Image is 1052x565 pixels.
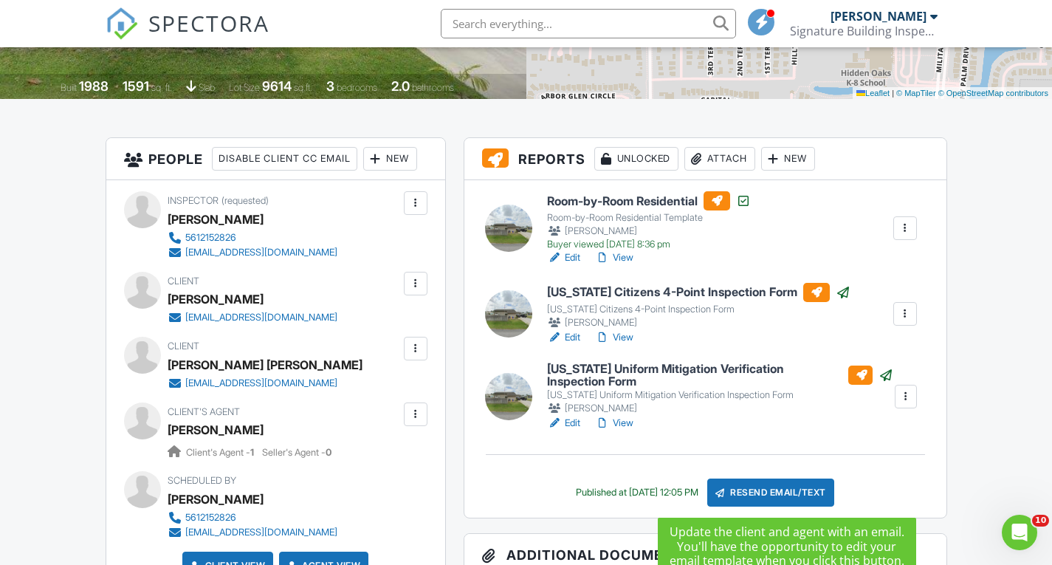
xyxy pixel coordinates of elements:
[148,7,269,38] span: SPECTORA
[856,89,890,97] a: Leaflet
[595,416,633,431] a: View
[547,239,751,250] div: Buyer viewed [DATE] 8:36 pm
[547,416,580,431] a: Edit
[326,447,331,458] strong: 0
[337,82,377,93] span: bedrooms
[61,82,77,93] span: Built
[168,275,199,287] span: Client
[106,138,445,180] h3: People
[391,78,410,94] div: 2.0
[168,510,337,525] a: 5612152826
[151,82,172,93] span: sq. ft.
[168,406,240,417] span: Client's Agent
[547,304,850,315] div: [US_STATE] Citizens 4-Point Inspection Form
[168,340,199,352] span: Client
[547,283,850,302] h6: [US_STATE] Citizens 4-Point Inspection Form
[262,447,331,458] span: Seller's Agent -
[168,376,351,391] a: [EMAIL_ADDRESS][DOMAIN_NAME]
[199,82,215,93] span: slab
[707,479,834,507] div: Resend Email/Text
[221,195,269,206] span: (requested)
[185,312,337,323] div: [EMAIL_ADDRESS][DOMAIN_NAME]
[547,330,580,345] a: Edit
[441,9,736,38] input: Search everything...
[186,447,256,458] span: Client's Agent -
[185,527,337,538] div: [EMAIL_ADDRESS][DOMAIN_NAME]
[229,82,260,93] span: Lot Size
[262,78,292,94] div: 9614
[168,245,337,260] a: [EMAIL_ADDRESS][DOMAIN_NAME]
[547,401,893,416] div: [PERSON_NAME]
[547,363,893,388] h6: [US_STATE] Uniform Mitigation Verification Inspection Form
[547,191,751,250] a: Room-by-Room Residential Room-by-Room Residential Template [PERSON_NAME] Buyer viewed [DATE] 8:36 pm
[168,310,337,325] a: [EMAIL_ADDRESS][DOMAIN_NAME]
[547,315,850,330] div: [PERSON_NAME]
[547,250,580,265] a: Edit
[326,78,334,94] div: 3
[168,419,264,441] a: [PERSON_NAME]
[1002,515,1037,550] iframe: Intercom live chat
[831,9,926,24] div: [PERSON_NAME]
[547,224,751,239] div: [PERSON_NAME]
[250,447,254,458] strong: 1
[595,330,633,345] a: View
[761,147,815,171] div: New
[595,250,633,265] a: View
[684,147,755,171] div: Attach
[212,147,357,171] div: Disable Client CC Email
[185,377,337,389] div: [EMAIL_ADDRESS][DOMAIN_NAME]
[594,147,678,171] div: Unlocked
[790,24,938,38] div: Signature Building Inspections
[294,82,312,93] span: sq.ft.
[185,232,236,244] div: 5612152826
[168,488,264,510] div: [PERSON_NAME]
[938,89,1048,97] a: © OpenStreetMap contributors
[168,475,236,486] span: Scheduled By
[892,89,894,97] span: |
[412,82,454,93] span: bathrooms
[547,191,751,210] h6: Room-by-Room Residential
[106,20,269,51] a: SPECTORA
[1032,515,1049,527] span: 10
[123,78,149,94] div: 1591
[576,487,698,499] div: Published at [DATE] 12:05 PM
[79,78,109,94] div: 1988
[168,288,264,310] div: [PERSON_NAME]
[106,7,138,40] img: The Best Home Inspection Software - Spectora
[168,230,337,245] a: 5612152826
[168,208,264,230] div: [PERSON_NAME]
[168,195,219,206] span: Inspector
[363,147,417,171] div: New
[547,363,893,417] a: [US_STATE] Uniform Mitigation Verification Inspection Form [US_STATE] Uniform Mitigation Verifica...
[464,138,946,180] h3: Reports
[547,389,893,401] div: [US_STATE] Uniform Mitigation Verification Inspection Form
[185,247,337,258] div: [EMAIL_ADDRESS][DOMAIN_NAME]
[547,283,850,330] a: [US_STATE] Citizens 4-Point Inspection Form [US_STATE] Citizens 4-Point Inspection Form [PERSON_N...
[168,525,337,540] a: [EMAIL_ADDRESS][DOMAIN_NAME]
[896,89,936,97] a: © MapTiler
[185,512,236,524] div: 5612152826
[547,212,751,224] div: Room-by-Room Residential Template
[168,354,362,376] div: [PERSON_NAME] [PERSON_NAME]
